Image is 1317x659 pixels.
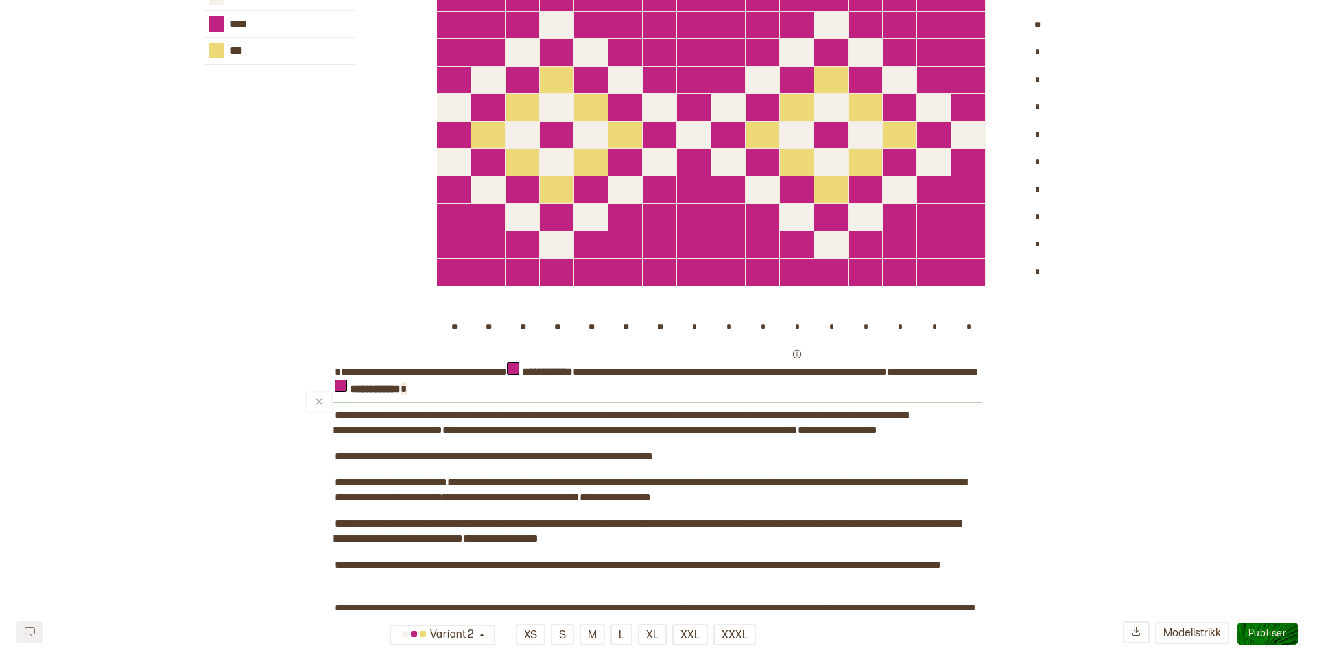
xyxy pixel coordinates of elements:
[551,624,574,645] button: S
[672,624,708,645] button: XXL
[638,624,667,645] button: XL
[1237,623,1298,645] button: Publiser
[1248,627,1287,639] span: Publiser
[516,624,545,645] button: XS
[610,624,632,645] button: L
[390,625,495,645] button: Variant 2
[1155,622,1229,644] button: Modellstrikk
[713,624,756,645] button: XXXL
[398,624,477,647] div: Variant 2
[580,624,605,645] button: M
